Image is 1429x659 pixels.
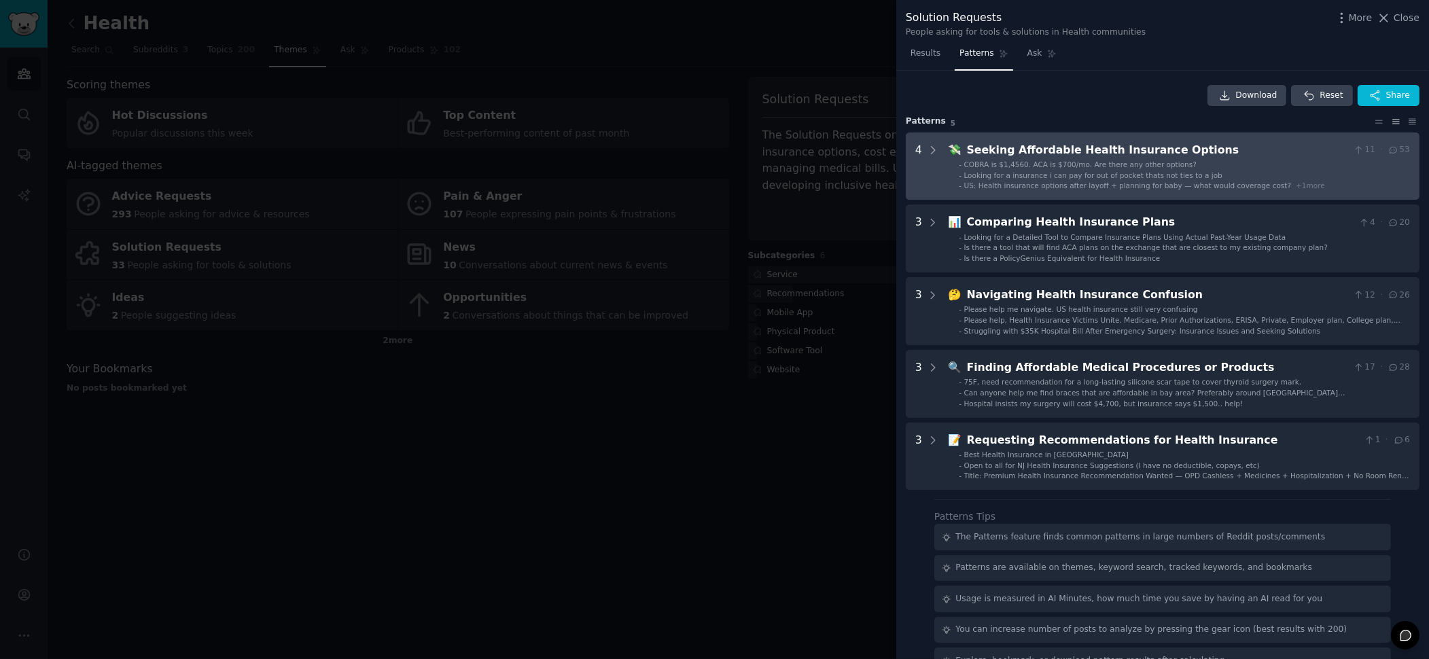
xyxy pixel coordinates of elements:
button: Close [1377,11,1419,25]
span: 1 [1364,434,1381,446]
button: More [1335,11,1373,25]
div: The Patterns feature finds common patterns in large numbers of Reddit posts/comments [956,531,1326,544]
div: 3 [915,214,922,263]
span: 4 [1358,217,1375,229]
span: 6 [1393,434,1410,446]
span: More [1349,11,1373,25]
span: 📝 [949,433,962,446]
div: - [959,399,962,408]
div: Usage is measured in AI Minutes, how much time you save by having an AI read for you [956,593,1323,605]
span: Please help, Health Insurance Victims Unite. Medicare, Prior Authorizations, ERISA, Private, Empl... [964,316,1401,334]
div: Comparing Health Insurance Plans [967,214,1354,231]
span: 🤔 [949,288,962,301]
span: 11 [1353,144,1375,156]
span: · [1380,217,1383,229]
span: 53 [1388,144,1410,156]
span: 💸 [949,143,962,156]
div: - [959,171,962,180]
span: Open to all for NJ Health Insurance Suggestions (I have no deductible, copays, etc) [964,461,1260,469]
div: 3 [915,359,922,408]
span: Is there a tool that will find ACA plans on the exchange that are closest to my existing company ... [964,243,1328,251]
span: 75F, need recommendation for a long-lasting silicone scar tape to cover thyroid surgery mark. [964,378,1302,386]
div: - [959,304,962,314]
span: 12 [1353,289,1375,302]
span: Can anyone help me find braces that are affordable in bay area? Preferably around [GEOGRAPHIC_DAT... [964,389,1402,416]
span: 5 [951,119,955,127]
button: Share [1358,85,1419,107]
div: You can increase number of posts to analyze by pressing the gear icon (best results with 200) [956,624,1347,636]
span: · [1380,289,1383,302]
span: + 1 more [1296,181,1325,190]
span: Is there a PolicyGenius Equivalent for Health Insurance [964,254,1161,262]
span: Download [1236,90,1277,102]
div: - [959,232,962,242]
span: Struggling with $35K Hospital Bill After Emergency Surgery: Insurance Issues and Seeking Solutions [964,327,1321,335]
span: Reset [1320,90,1343,102]
div: Seeking Affordable Health Insurance Options [967,142,1348,159]
div: Navigating Health Insurance Confusion [967,287,1348,304]
div: Patterns are available on themes, keyword search, tracked keywords, and bookmarks [956,562,1312,574]
a: Patterns [955,43,1012,71]
div: Solution Requests [906,10,1146,26]
div: 3 [915,432,922,481]
span: Hospital insists my surgery will cost $4,700, but insurance says $1,500.. help! [964,399,1243,408]
span: 17 [1353,361,1375,374]
span: Best Health Insurance in [GEOGRAPHIC_DATA] [964,450,1129,459]
span: · [1380,144,1383,156]
span: · [1386,434,1388,446]
div: - [959,471,962,480]
a: Results [906,43,945,71]
button: Reset [1291,85,1352,107]
span: COBRA is $1,4560. ACA is $700/mo. Are there any other options? [964,160,1197,168]
label: Patterns Tips [934,511,995,522]
div: - [959,160,962,169]
div: - [959,243,962,252]
div: - [959,326,962,336]
span: 🔍 [949,361,962,374]
span: 28 [1388,361,1410,374]
span: Share [1386,90,1410,102]
span: · [1380,361,1383,374]
span: Please help me navigate. US health insurance still very confusing [964,305,1198,313]
span: Pattern s [906,115,946,128]
div: - [959,388,962,397]
span: Title: Premium Health Insurance Recommendation Wanted — OPD Cashless + Medicines + Hospitalizatio... [964,471,1409,489]
span: Looking for a Detailed Tool to Compare Insurance Plans Using Actual Past-Year Usage Data [964,233,1286,241]
div: Finding Affordable Medical Procedures or Products [967,359,1348,376]
div: 4 [915,142,922,191]
div: Requesting Recommendations for Health Insurance [967,432,1359,449]
span: 26 [1388,289,1410,302]
div: - [959,461,962,470]
div: 3 [915,287,922,336]
div: - [959,377,962,387]
span: US: Health insurance options after layoff + planning for baby — what would coverage cost? [964,181,1292,190]
span: Looking for a insurance i can pay for out of pocket thats not ties to a job [964,171,1222,179]
span: Patterns [959,48,993,60]
a: Ask [1023,43,1061,71]
span: Ask [1027,48,1042,60]
div: - [959,450,962,459]
span: Results [911,48,940,60]
a: Download [1207,85,1287,107]
div: - [959,181,962,190]
span: Close [1394,11,1419,25]
div: People asking for tools & solutions in Health communities [906,26,1146,39]
span: 📊 [949,215,962,228]
div: - [959,315,962,325]
div: - [959,253,962,263]
span: 20 [1388,217,1410,229]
